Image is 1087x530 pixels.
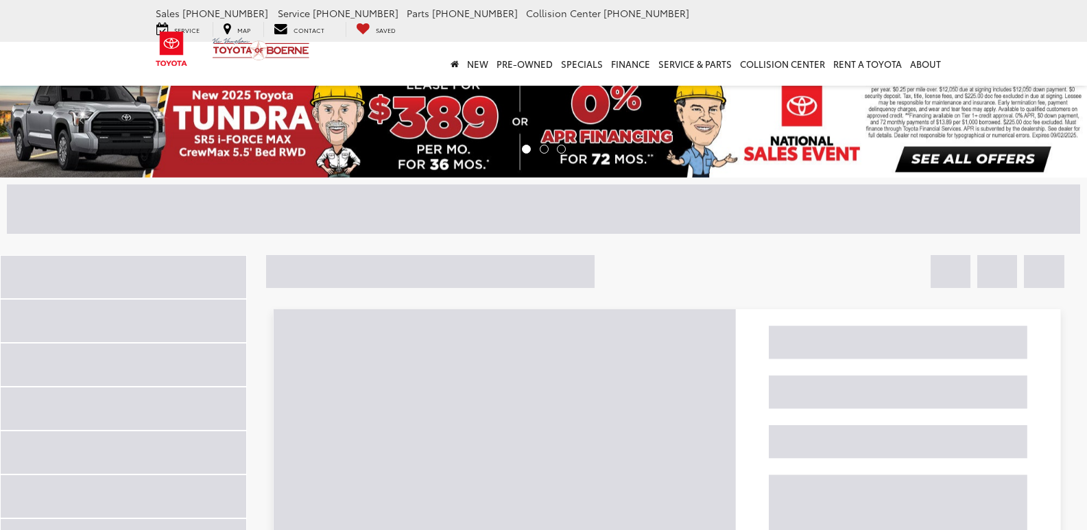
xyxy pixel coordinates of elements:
span: Map [237,25,250,34]
span: Service [278,6,310,20]
a: Service & Parts: Opens in a new tab [654,42,736,86]
a: Contact [263,22,335,37]
span: [PHONE_NUMBER] [313,6,398,20]
a: My Saved Vehicles [346,22,406,37]
span: Service [174,25,200,34]
span: [PHONE_NUMBER] [604,6,689,20]
img: Vic Vaughan Toyota of Boerne [212,37,310,61]
a: Finance [607,42,654,86]
span: Saved [376,25,396,34]
a: Home [446,42,463,86]
a: About [906,42,945,86]
span: Collision Center [526,6,601,20]
span: Parts [407,6,429,20]
a: Rent a Toyota [829,42,906,86]
span: Contact [294,25,324,34]
span: [PHONE_NUMBER] [182,6,268,20]
img: Toyota [146,27,198,71]
span: Sales [156,6,180,20]
a: Service [146,22,210,37]
a: Specials [557,42,607,86]
a: Map [213,22,261,37]
a: New [463,42,492,86]
span: [PHONE_NUMBER] [432,6,518,20]
a: Collision Center [736,42,829,86]
a: Pre-Owned [492,42,557,86]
